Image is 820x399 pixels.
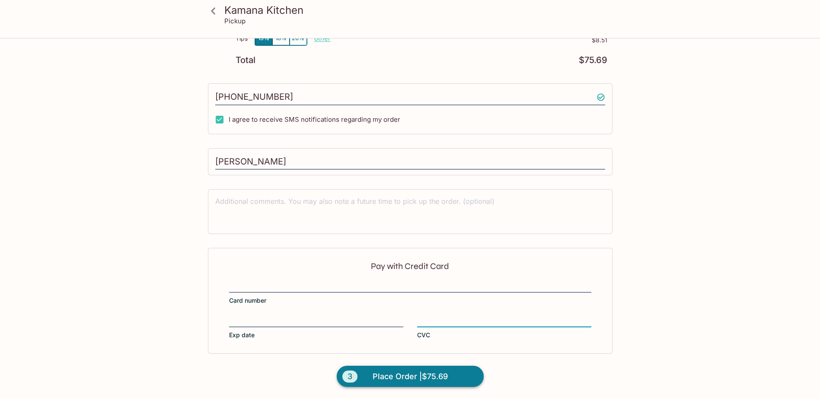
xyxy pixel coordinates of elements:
[229,296,266,305] span: Card number
[373,370,448,383] span: Place Order | $75.69
[236,56,255,64] p: Total
[229,331,255,339] span: Exp date
[229,282,591,291] iframe: Secure card number input frame
[215,89,605,105] input: Enter phone number
[229,262,591,270] p: Pay with Credit Card
[337,366,484,387] button: 3Place Order |$75.69
[229,316,403,326] iframe: Secure expiration date input frame
[215,154,605,170] input: Enter first and last name
[417,316,591,326] iframe: Secure CVC input frame
[417,331,430,339] span: CVC
[342,370,357,383] span: 3
[579,56,607,64] p: $75.69
[331,37,607,44] p: $8.51
[229,115,400,123] span: I agree to receive SMS notifications regarding my order
[224,3,611,17] h3: Kamana Kitchen
[224,17,246,25] p: Pickup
